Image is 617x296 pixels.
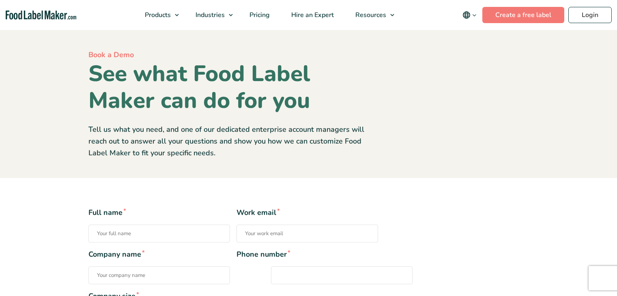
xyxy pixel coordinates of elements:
input: Full name* [88,225,230,242]
p: Tell us what you need, and one of our dedicated enterprise account managers will reach out to ans... [88,124,378,159]
span: Book a Demo [88,50,134,60]
a: Create a free label [482,7,564,23]
input: Company name* [88,266,230,284]
input: Work email* [236,225,378,242]
span: Products [142,11,172,19]
input: Phone number* [271,266,413,284]
span: Full name [88,207,230,218]
span: Company name [88,249,230,260]
span: Phone number [236,249,378,260]
span: Pricing [247,11,271,19]
span: Industries [193,11,226,19]
span: Hire an Expert [289,11,335,19]
span: Work email [236,207,378,218]
h1: See what Food Label Maker can do for you [88,60,378,114]
span: Resources [353,11,387,19]
a: Login [568,7,612,23]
